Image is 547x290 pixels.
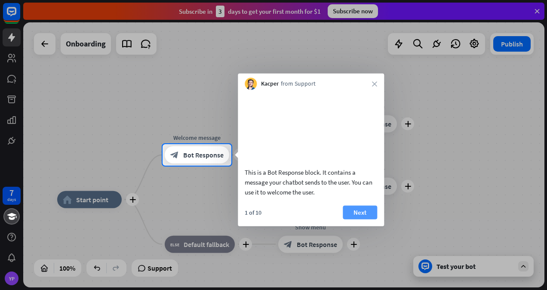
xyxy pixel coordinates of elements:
[261,80,279,88] span: Kacper
[170,151,179,159] i: block_bot_response
[281,80,316,88] span: from Support
[245,208,261,216] div: 1 of 10
[372,81,377,86] i: close
[7,3,33,29] button: Open LiveChat chat widget
[343,205,377,219] button: Next
[183,151,224,159] span: Bot Response
[245,167,377,197] div: This is a Bot Response block. It contains a message your chatbot sends to the user. You can use i...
